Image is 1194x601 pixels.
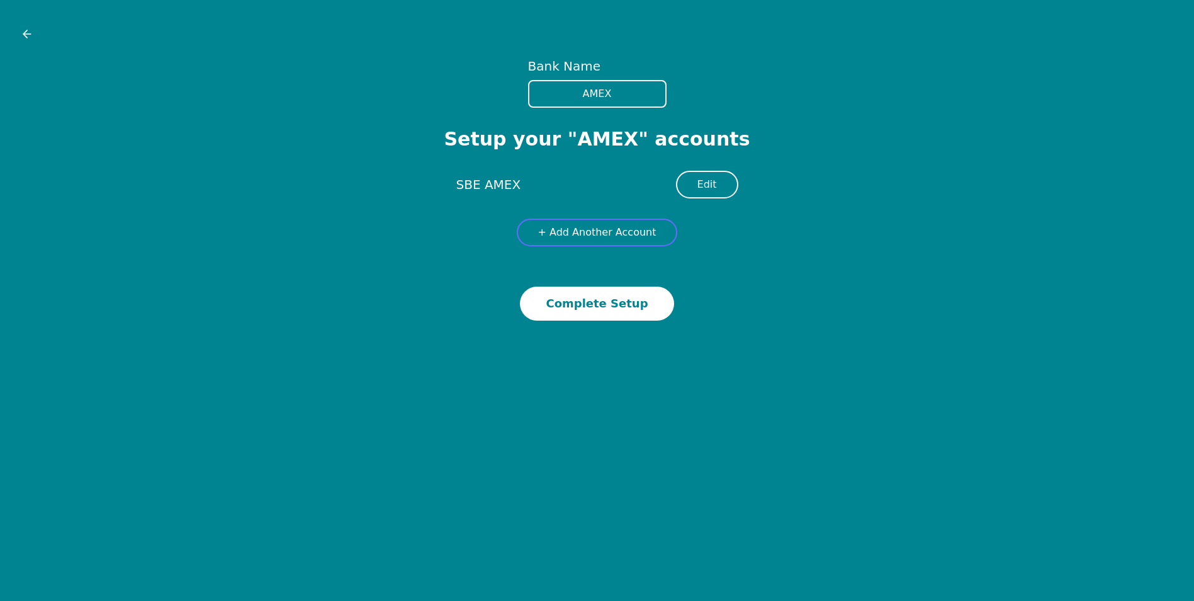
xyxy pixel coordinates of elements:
[517,219,678,246] button: + Add Another Account
[676,171,738,198] button: Edit
[520,287,673,321] button: Complete Setup
[528,57,667,75] label: Bank Name
[456,176,521,193] span: SBE AMEX
[528,80,667,108] input: Enter bank name
[444,128,750,151] h1: Setup your " AMEX " accounts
